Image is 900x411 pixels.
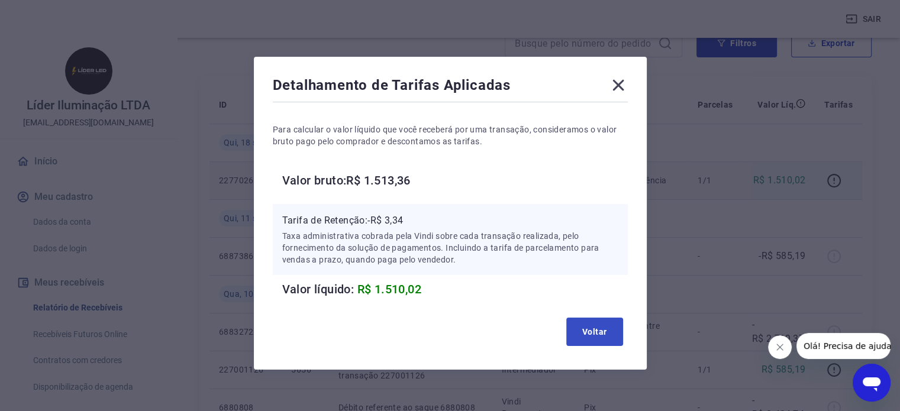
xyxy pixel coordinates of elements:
[282,280,628,299] h6: Valor líquido:
[7,8,99,18] span: Olá! Precisa de ajuda?
[357,282,421,296] span: R$ 1.510,02
[796,333,891,359] iframe: Mensagem da empresa
[566,318,623,346] button: Voltar
[273,124,628,147] p: Para calcular o valor líquido que você receberá por uma transação, consideramos o valor bruto pag...
[282,213,618,228] p: Tarifa de Retenção: -R$ 3,34
[273,76,628,99] div: Detalhamento de Tarifas Aplicadas
[853,364,891,402] iframe: Botão para abrir a janela de mensagens
[768,335,792,359] iframe: Fechar mensagem
[282,230,618,266] p: Taxa administrativa cobrada pela Vindi sobre cada transação realizada, pelo fornecimento da soluç...
[282,171,628,190] h6: Valor bruto: R$ 1.513,36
